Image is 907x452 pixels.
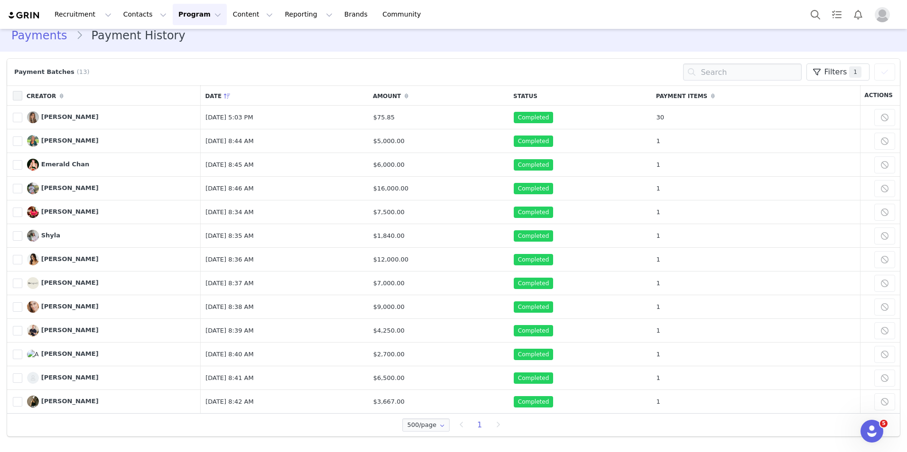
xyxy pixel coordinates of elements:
[41,161,90,168] span: Emerald Chan
[27,372,39,384] img: Alexis Kennedy
[27,111,39,123] img: Ashley Hetherington
[41,232,60,239] span: Shyla
[173,4,227,25] button: Program
[41,184,99,191] span: [PERSON_NAME]
[27,159,90,171] a: Emerald Chan
[373,232,405,239] span: $1,840.00
[402,418,450,432] input: Select
[652,319,861,343] td: 1
[41,255,99,262] span: [PERSON_NAME]
[27,277,99,289] a: [PERSON_NAME]
[377,4,431,25] a: Community
[514,349,553,360] span: Completed
[27,206,99,218] a: [PERSON_NAME]
[27,182,39,194] img: Christine Thornton
[41,208,99,215] span: [PERSON_NAME]
[27,301,99,313] a: [PERSON_NAME]
[27,182,99,194] a: [PERSON_NAME]
[201,248,369,271] td: [DATE] 8:36 AM
[201,153,369,177] td: [DATE] 8:45 AM
[22,85,201,106] th: Creator
[861,420,883,443] iframe: Intercom live chat
[806,63,870,81] button: Filters1
[652,366,861,390] td: 1
[27,350,39,359] img: Amy Kane
[41,303,99,310] span: [PERSON_NAME]
[227,4,279,25] button: Content
[373,208,405,216] span: $7,500.00
[8,11,41,20] a: grin logo
[41,374,99,381] span: [PERSON_NAME]
[41,279,99,286] span: [PERSON_NAME]
[514,207,553,218] span: Completed
[27,230,39,242] img: Shyla
[373,351,405,358] span: $2,700.00
[652,271,861,295] td: 1
[201,319,369,343] td: [DATE] 8:39 AM
[849,66,861,78] span: 1
[514,136,553,147] span: Completed
[27,396,99,407] a: [PERSON_NAME]
[826,4,847,25] a: Tasks
[201,200,369,224] td: [DATE] 8:34 AM
[27,349,99,359] a: [PERSON_NAME]
[373,280,405,287] span: $7,000.00
[514,183,553,194] span: Completed
[279,4,338,25] button: Reporting
[880,420,888,427] span: 5
[27,230,60,242] a: Shyla
[373,398,405,405] span: $3,667.00
[514,301,553,313] span: Completed
[875,7,890,22] img: placeholder-profile.jpg
[514,372,553,384] span: Completed
[77,67,90,77] span: (13)
[27,253,39,265] img: Carolina Salazar
[27,325,99,336] a: [PERSON_NAME]
[201,390,369,414] td: [DATE] 8:42 AM
[683,63,802,81] input: Search
[27,325,39,336] img: Irick Wiggins
[27,135,39,147] img: Erin Antoniak
[201,129,369,153] td: [DATE] 8:44 AM
[201,106,369,129] td: [DATE] 5:03 PM
[509,85,652,106] th: Status
[27,159,39,171] img: Emerald Chan
[201,85,369,106] th: Date
[652,295,861,319] td: 1
[860,85,900,106] th: Actions
[869,7,899,22] button: Profile
[652,390,861,414] td: 1
[11,27,76,44] a: Payments
[373,114,395,121] span: $75.85
[652,106,861,129] td: 30
[12,67,94,77] div: Payment Batches
[27,396,39,407] img: Olivia Ivey Davis
[41,398,99,405] span: [PERSON_NAME]
[27,301,39,313] img: Mayra Arias
[201,295,369,319] td: [DATE] 8:38 AM
[41,326,99,334] span: [PERSON_NAME]
[373,303,405,310] span: $9,000.00
[41,137,99,144] span: [PERSON_NAME]
[27,277,39,289] img: Olivia Hedlund
[652,85,861,106] th: Payment Items
[652,153,861,177] td: 1
[27,206,39,218] img: Abby Durelwanger
[201,366,369,390] td: [DATE] 8:41 AM
[27,253,99,265] a: [PERSON_NAME]
[27,372,99,384] a: [PERSON_NAME]
[514,278,553,289] span: Completed
[514,254,553,265] span: Completed
[514,112,553,123] span: Completed
[652,129,861,153] td: 1
[514,325,553,336] span: Completed
[652,248,861,271] td: 1
[201,177,369,200] td: [DATE] 8:46 AM
[118,4,172,25] button: Contacts
[514,230,553,242] span: Completed
[652,200,861,224] td: 1
[514,396,553,407] span: Completed
[652,224,861,248] td: 1
[652,343,861,366] td: 1
[201,343,369,366] td: [DATE] 8:40 AM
